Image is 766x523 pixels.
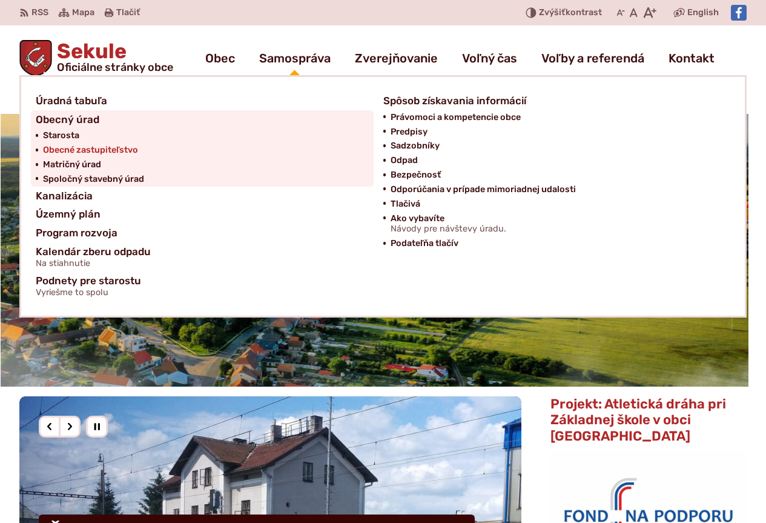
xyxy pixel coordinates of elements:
a: Kontakt [669,41,715,75]
div: Nasledujúci slajd [59,416,81,438]
a: Kalendár zberu odpaduNa stiahnutie [36,242,369,272]
a: Úradná tabuľa [36,92,369,110]
a: Obec [205,41,235,75]
a: Územný plán [36,205,369,224]
a: Odpad [391,153,716,168]
span: Matričný úrad [43,158,101,172]
a: Podateľňa tlačív [391,236,716,251]
span: Odpad [391,153,418,168]
img: Prejsť na Facebook stránku [731,5,747,21]
a: Podnety pre starostuVyriešme to spolu [36,271,716,301]
span: Územný plán [36,205,101,224]
span: Spoločný stavebný úrad [43,172,144,187]
span: Sadzobníky [391,139,440,153]
span: Spôsob získavania informácií [383,92,526,110]
span: Predpisy [391,125,428,139]
span: Program rozvoja [36,224,117,242]
span: Starosta [43,128,79,143]
span: Projekt: Atletická dráha pri Základnej škole v obci [GEOGRAPHIC_DATA] [550,396,726,444]
a: Matričný úrad [43,158,369,172]
h1: Sekule [52,41,173,73]
span: Oficiálne stránky obce [57,62,173,73]
a: Ako vybavíteNávody pre návštevy úradu. [391,212,716,237]
a: Program rozvoja [36,224,369,242]
a: Právomoci a kompetencie obce [391,110,716,125]
span: Tlačiť [116,8,140,18]
span: Úradná tabuľa [36,92,107,110]
span: Ako vybavíte [391,212,506,237]
a: Logo Sekule, prejsť na domovskú stránku. [19,40,173,76]
a: Bezpečnosť [391,168,716,182]
a: Predpisy [391,125,716,139]
a: Voľný čas [462,41,517,75]
span: Vyriešme to spolu [36,288,141,298]
span: Obecné zastupiteľstvo [43,143,138,158]
a: Samospráva [259,41,331,75]
a: Voľby a referendá [541,41,644,75]
a: English [685,5,721,20]
img: Prejsť na domovskú stránku [19,40,52,76]
a: Spôsob získavania informácií [383,92,716,110]
a: Obecné zastupiteľstvo [43,143,369,158]
a: Obecný úrad [36,110,369,129]
span: Bezpečnosť [391,168,441,182]
div: Pozastaviť pohyb slajdera [86,416,108,438]
span: RSS [31,5,48,20]
a: Tlačivá [391,197,716,212]
span: Tlačivá [391,197,420,212]
span: Kalendár zberu odpadu [36,242,151,272]
span: Obecný úrad [36,110,99,129]
span: English [687,5,719,20]
span: Odporúčania v prípade mimoriadnej udalosti [391,182,576,197]
span: Podateľňa tlačív [391,236,458,251]
span: Právomoci a kompetencie obce [391,110,521,125]
span: kontrast [539,8,602,18]
span: Podnety pre starostu [36,271,141,301]
a: Spoločný stavebný úrad [43,172,369,187]
a: Sadzobníky [391,139,716,153]
span: Kanalizácia [36,187,93,205]
a: Zverejňovanie [355,41,438,75]
div: Predošlý slajd [39,416,61,438]
span: Mapa [72,5,94,20]
a: Starosta [43,128,369,143]
span: Na stiahnutie [36,259,151,268]
a: Kanalizácia [36,187,369,205]
span: Zvýšiť [539,7,566,18]
a: Odporúčania v prípade mimoriadnej udalosti [391,182,716,197]
span: Návody pre návštevy úradu. [391,224,506,234]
